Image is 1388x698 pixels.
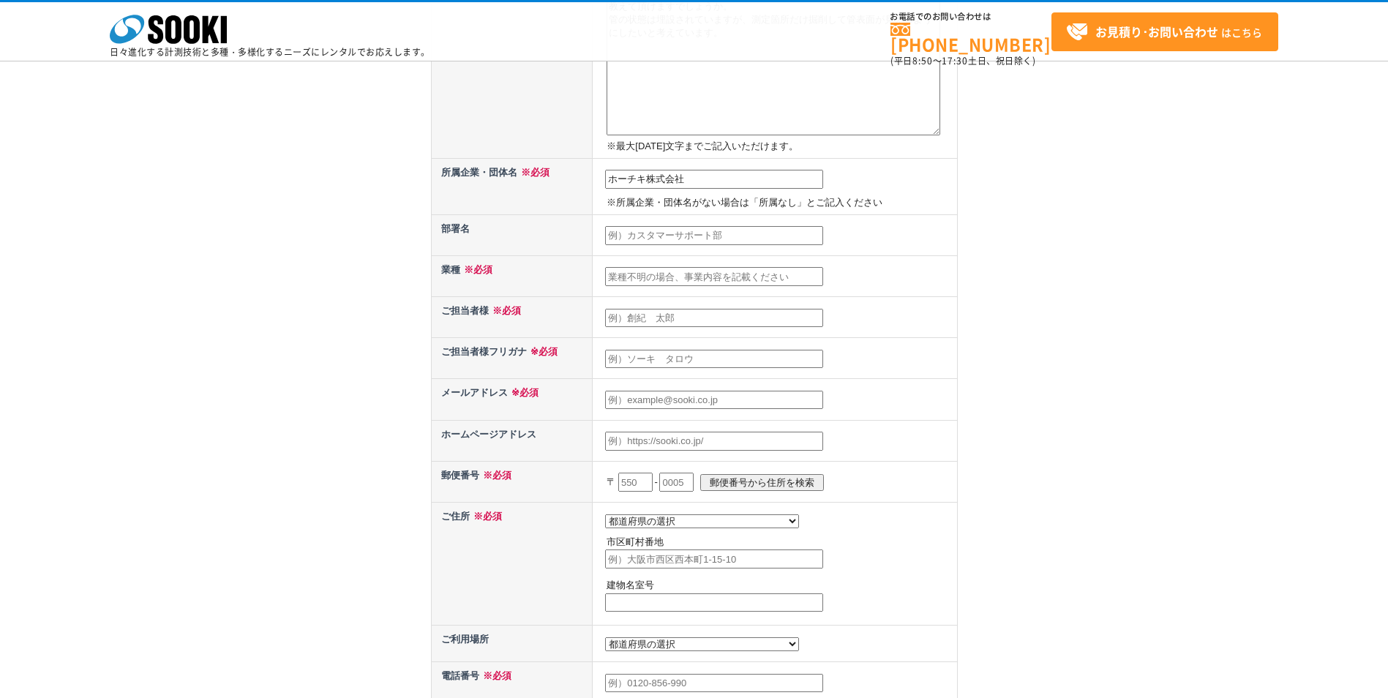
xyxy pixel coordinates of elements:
[517,167,549,178] span: ※必須
[1095,23,1218,40] strong: お見積り･お問い合わせ
[607,578,953,593] p: 建物名室号
[489,305,521,316] span: ※必須
[605,170,823,189] input: 例）株式会社ソーキ
[431,461,593,502] th: 郵便番号
[607,535,953,550] p: 市区町村番地
[607,466,953,498] p: 〒 -
[508,387,539,398] span: ※必須
[1066,21,1262,43] span: はこちら
[431,420,593,461] th: ホームページアドレス
[605,391,823,410] input: 例）example@sooki.co.jp
[431,502,593,625] th: ご住所
[470,511,502,522] span: ※必須
[431,255,593,296] th: 業種
[890,12,1051,21] span: お電話でのお問い合わせは
[605,432,823,451] input: 例）https://sooki.co.jp/
[431,297,593,338] th: ご担当者様
[605,226,823,245] input: 例）カスタマーサポート部
[605,637,799,651] select: /* 20250204 MOD ↑ */ /* 20241122 MOD ↑ */
[607,195,953,211] p: ※所属企業・団体名がない場合は「所属なし」とご記入ください
[479,470,511,481] span: ※必須
[431,626,593,662] th: ご利用場所
[890,23,1051,53] a: [PHONE_NUMBER]
[605,267,823,286] input: 業種不明の場合、事業内容を記載ください
[605,350,823,369] input: 例）ソーキ タロウ
[912,54,933,67] span: 8:50
[605,309,823,328] input: 例）創紀 太郎
[605,674,823,693] input: 例）0120-856-990
[700,474,824,491] input: 郵便番号から住所を検索
[431,379,593,420] th: メールアドレス
[479,670,511,681] span: ※必須
[460,264,492,275] span: ※必須
[431,214,593,255] th: 部署名
[890,54,1035,67] span: (平日 ～ 土日、祝日除く)
[942,54,968,67] span: 17:30
[431,158,593,214] th: 所属企業・団体名
[110,48,430,56] p: 日々進化する計測技術と多種・多様化するニーズにレンタルでお応えします。
[431,338,593,379] th: ご担当者様フリガナ
[659,473,694,492] input: 0005
[605,549,823,568] input: 例）大阪市西区西本町1-15-10
[607,139,953,154] p: ※最大[DATE]文字までご記入いただけます。
[1051,12,1278,51] a: お見積り･お問い合わせはこちら
[618,473,653,492] input: 550
[527,346,558,357] span: ※必須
